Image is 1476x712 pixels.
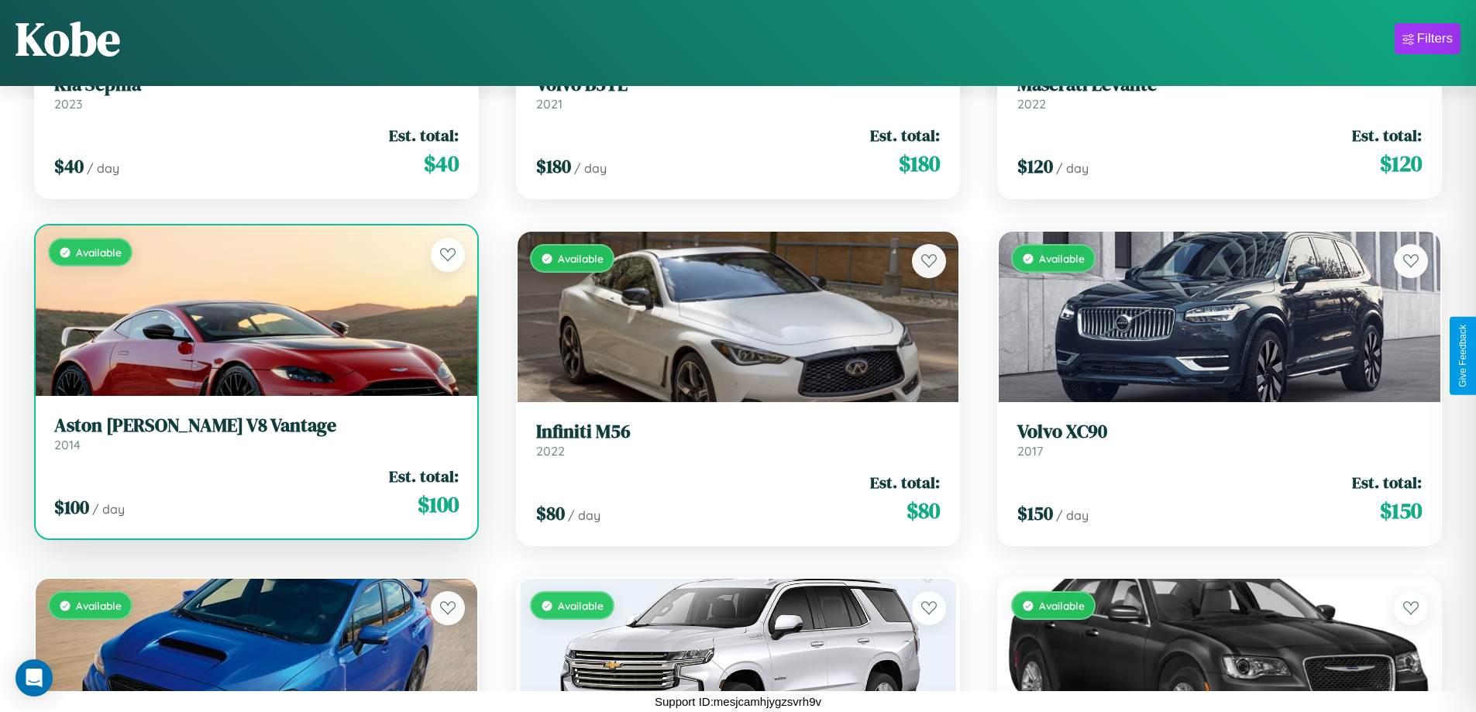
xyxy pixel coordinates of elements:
a: Kia Sephia2023 [54,74,459,112]
a: Maserati Levante2022 [1017,74,1422,112]
button: Filters [1395,23,1461,54]
span: Est. total: [870,471,940,494]
div: Give Feedback [1457,325,1468,387]
span: $ 120 [1380,148,1422,179]
span: Est. total: [870,124,940,146]
span: Available [76,246,122,259]
span: / day [92,501,125,517]
span: Available [1039,599,1085,612]
span: 2023 [54,96,82,112]
span: / day [87,160,119,176]
span: $ 100 [54,494,89,520]
div: Open Intercom Messenger [15,659,53,697]
span: / day [1056,507,1089,523]
span: $ 40 [424,148,459,179]
span: Available [558,599,604,612]
span: Available [1039,252,1085,265]
span: $ 120 [1017,153,1053,179]
span: Available [558,252,604,265]
h1: Kobe [15,7,120,71]
span: Available [76,599,122,612]
a: Infiniti M562022 [536,421,941,459]
span: 2022 [1017,96,1046,112]
a: Volvo XC902017 [1017,421,1422,459]
span: $ 150 [1380,495,1422,526]
span: $ 40 [54,153,84,179]
h3: Aston [PERSON_NAME] V8 Vantage [54,414,459,437]
span: 2014 [54,437,81,452]
span: $ 180 [899,148,940,179]
span: Est. total: [389,465,459,487]
span: Est. total: [1352,124,1422,146]
p: Support ID: mesjcamhjygzsvrh9v [655,691,821,712]
span: $ 150 [1017,500,1053,526]
a: Volvo B5TL2021 [536,74,941,112]
span: / day [574,160,607,176]
span: $ 100 [418,489,459,520]
span: 2022 [536,443,565,459]
span: / day [568,507,600,523]
span: $ 80 [536,500,565,526]
span: 2021 [536,96,563,112]
span: Est. total: [1352,471,1422,494]
span: $ 180 [536,153,571,179]
span: 2017 [1017,443,1043,459]
a: Aston [PERSON_NAME] V8 Vantage2014 [54,414,459,452]
span: / day [1056,160,1089,176]
span: Est. total: [389,124,459,146]
h3: Infiniti M56 [536,421,941,443]
span: $ 80 [907,495,940,526]
div: Filters [1417,31,1453,46]
h3: Volvo XC90 [1017,421,1422,443]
